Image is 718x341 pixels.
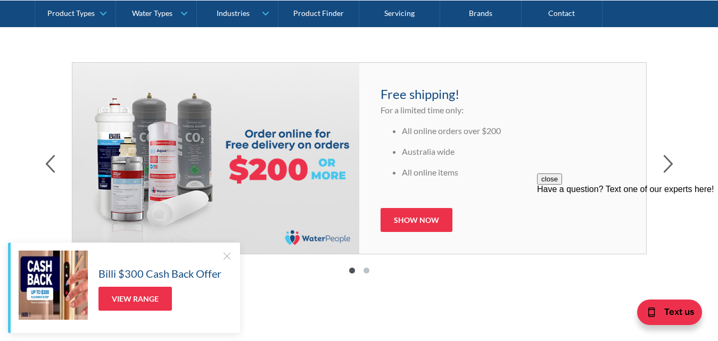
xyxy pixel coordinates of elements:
iframe: podium webchat widget bubble [612,288,718,341]
iframe: podium webchat widget prompt [537,173,718,301]
li: All online items [402,166,625,179]
div: Industries [217,9,250,18]
p: For a limited time only: [381,104,625,117]
img: Billi $300 Cash Back Offer [19,251,88,320]
a: Show now [381,208,452,232]
div: Product Types [47,9,95,18]
a: View Range [98,287,172,311]
li: All online orders over $200 [402,124,625,137]
h4: Free shipping! [381,85,625,104]
h5: Billi $300 Cash Back Offer [98,265,221,281]
li: Australia wide [402,145,625,158]
div: Water Types [132,9,172,18]
img: Free Shipping Over $200 [72,63,359,254]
